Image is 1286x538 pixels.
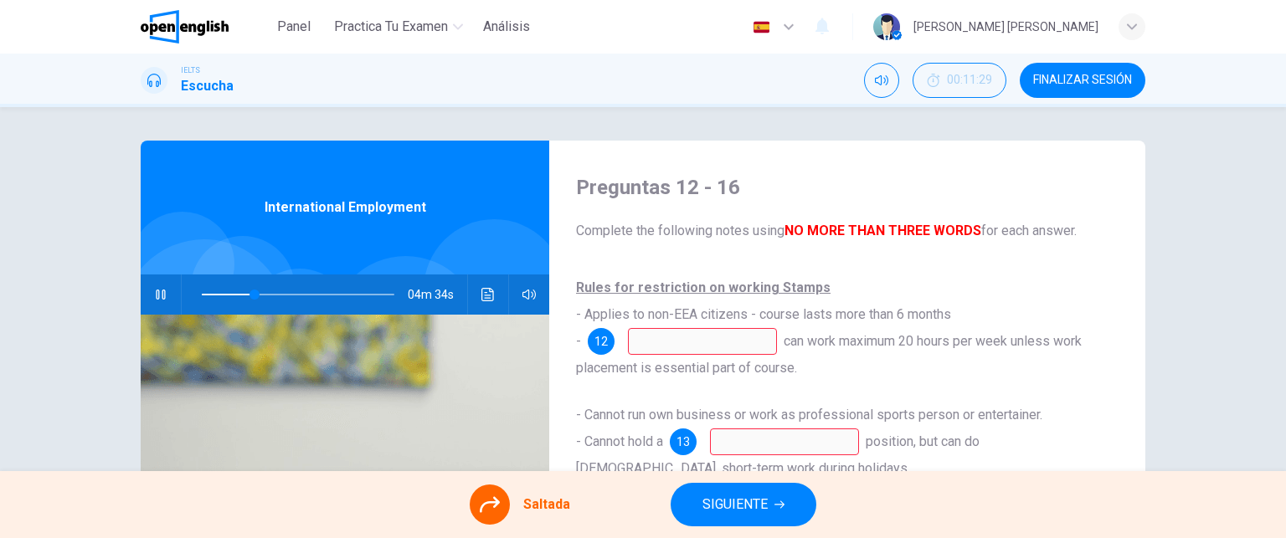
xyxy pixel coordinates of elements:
button: Practica tu examen [327,12,470,42]
button: SIGUIENTE [671,483,816,526]
span: Complete the following notes using for each answer. [576,221,1119,241]
span: International Employment [265,197,426,218]
img: Profile picture [873,13,900,40]
img: es [751,21,772,33]
span: 00:11:29 [947,74,992,87]
span: Panel [277,17,311,37]
button: Haz clic para ver la transcripción del audio [475,274,502,315]
span: Análisis [483,17,530,37]
div: Silenciar [864,63,899,98]
span: SIGUIENTE [702,493,768,516]
span: Saltada [523,494,570,515]
span: 12 [594,336,608,347]
h1: Escucha [181,76,234,96]
span: - Cannot run own business or work as professional sports person or entertainer. - Cannot hold a [576,407,1042,449]
b: Rules for restriction on working Stamps [576,279,831,295]
button: Panel [267,12,321,42]
span: can work maximum 20 hours per week unless work placement is essential part of course. [576,333,1082,376]
span: IELTS [181,64,200,76]
button: 00:11:29 [913,63,1006,98]
span: - Applies to non-EEA citizens - course lasts more than 6 months - [576,279,951,349]
h4: Preguntas 12 - 16 [576,174,1119,201]
span: 04m 34s [408,274,467,315]
span: Practica tu examen [334,17,448,37]
span: FINALIZAR SESIÓN [1033,74,1132,87]
div: Ocultar [913,63,1006,98]
img: OpenEnglish logo [141,10,229,44]
div: [PERSON_NAME] [PERSON_NAME] [913,17,1098,37]
a: OpenEnglish logo [141,10,267,44]
button: FINALIZAR SESIÓN [1020,63,1145,98]
b: NO MORE THAN THREE WORDS [784,223,981,238]
span: 13 [676,436,690,448]
button: Análisis [476,12,537,42]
